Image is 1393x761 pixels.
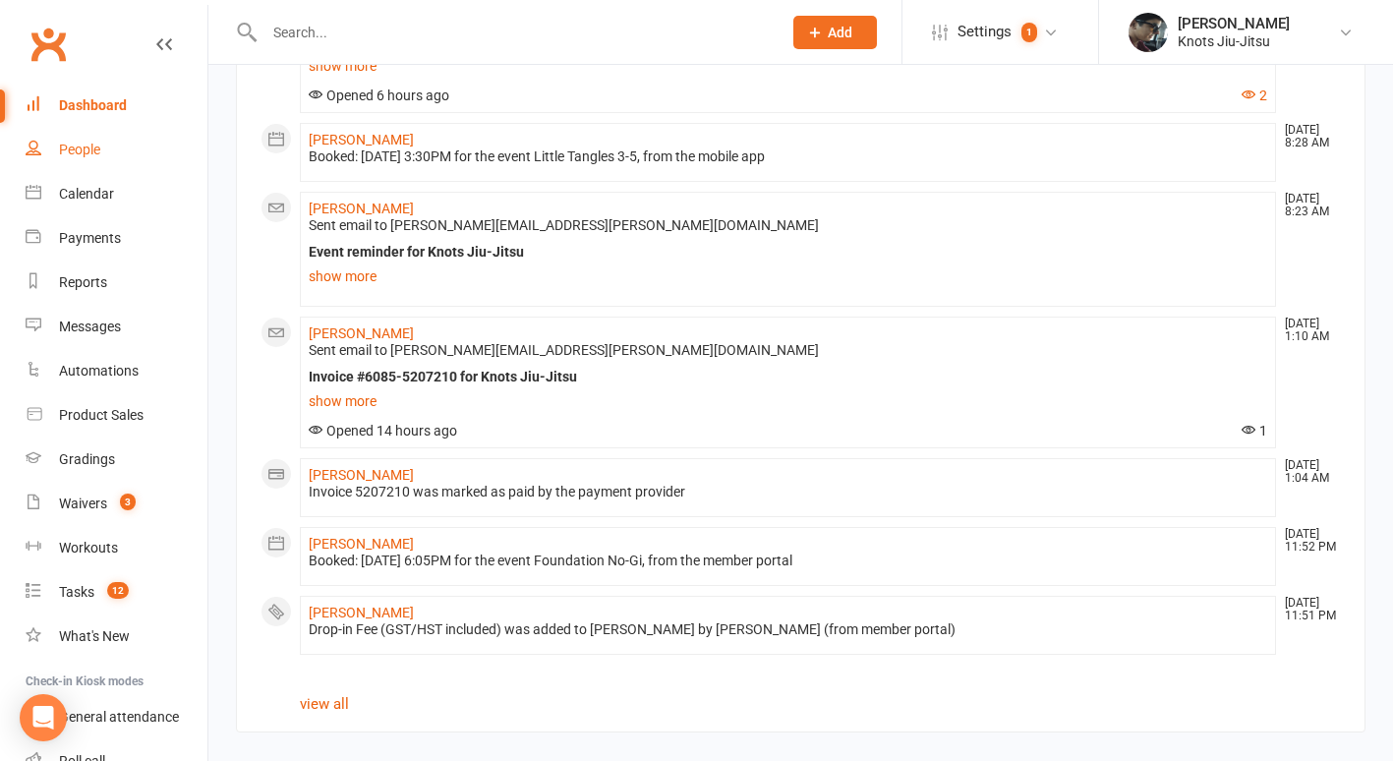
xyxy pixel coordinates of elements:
span: Opened 14 hours ago [309,423,457,439]
div: Drop-in Fee (GST/HST included) was added to [PERSON_NAME] by [PERSON_NAME] (from member portal) [309,621,1267,638]
time: [DATE] 11:51 PM [1275,597,1340,622]
div: Calendar [59,186,114,202]
a: [PERSON_NAME] [309,605,414,620]
div: Booked: [DATE] 6:05PM for the event Foundation No-Gi, from the member portal [309,553,1267,569]
span: 12 [107,582,129,599]
a: Calendar [26,172,207,216]
a: [PERSON_NAME] [309,132,414,147]
img: thumb_image1614103803.png [1129,13,1168,52]
a: Workouts [26,526,207,570]
time: [DATE] 8:28 AM [1275,124,1340,149]
a: [PERSON_NAME] [309,201,414,216]
div: People [59,142,100,157]
a: General attendance kiosk mode [26,695,207,739]
a: [PERSON_NAME] [309,325,414,341]
a: People [26,128,207,172]
a: Clubworx [24,20,73,69]
time: [DATE] 1:10 AM [1275,318,1340,343]
div: Messages [59,319,121,334]
time: [DATE] 1:04 AM [1275,459,1340,485]
div: Reports [59,274,107,290]
div: Dashboard [59,97,127,113]
a: [PERSON_NAME] [309,536,414,552]
a: view all [300,695,349,713]
div: Booked: [DATE] 3:30PM for the event Little Tangles 3-5, from the mobile app [309,148,1267,165]
div: Workouts [59,540,118,556]
div: Gradings [59,451,115,467]
span: 1 [1242,423,1267,439]
span: Sent email to [PERSON_NAME][EMAIL_ADDRESS][PERSON_NAME][DOMAIN_NAME] [309,217,819,233]
span: Sent email to [PERSON_NAME][EMAIL_ADDRESS][PERSON_NAME][DOMAIN_NAME] [309,342,819,358]
button: 2 [1242,88,1267,104]
a: Payments [26,216,207,261]
a: Tasks 12 [26,570,207,615]
div: Invoice #6085-5207210 for Knots Jiu-Jitsu [309,369,1267,385]
button: Add [793,16,877,49]
div: Payments [59,230,121,246]
span: 1 [1021,23,1037,42]
a: Messages [26,305,207,349]
a: Dashboard [26,84,207,128]
a: show more [309,263,1267,290]
div: Invoice 5207210 was marked as paid by the payment provider [309,484,1267,500]
a: What's New [26,615,207,659]
span: Settings [958,10,1012,54]
time: [DATE] 8:23 AM [1275,193,1340,218]
a: Automations [26,349,207,393]
a: show more [309,387,1267,415]
div: General attendance [59,709,179,725]
span: Opened 6 hours ago [309,88,449,103]
time: [DATE] 11:52 PM [1275,528,1340,554]
div: What's New [59,628,130,644]
div: Open Intercom Messenger [20,694,67,741]
div: [PERSON_NAME] [1178,15,1290,32]
div: Product Sales [59,407,144,423]
div: Event reminder for Knots Jiu-Jitsu [309,244,1267,261]
a: Product Sales [26,393,207,438]
a: [PERSON_NAME] [309,467,414,483]
a: show more [309,52,1267,80]
div: Knots Jiu-Jitsu [1178,32,1290,50]
span: 3 [120,494,136,510]
div: Waivers [59,496,107,511]
input: Search... [259,19,768,46]
a: Waivers 3 [26,482,207,526]
a: Reports [26,261,207,305]
div: Automations [59,363,139,379]
div: Tasks [59,584,94,600]
span: Add [828,25,852,40]
a: Gradings [26,438,207,482]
